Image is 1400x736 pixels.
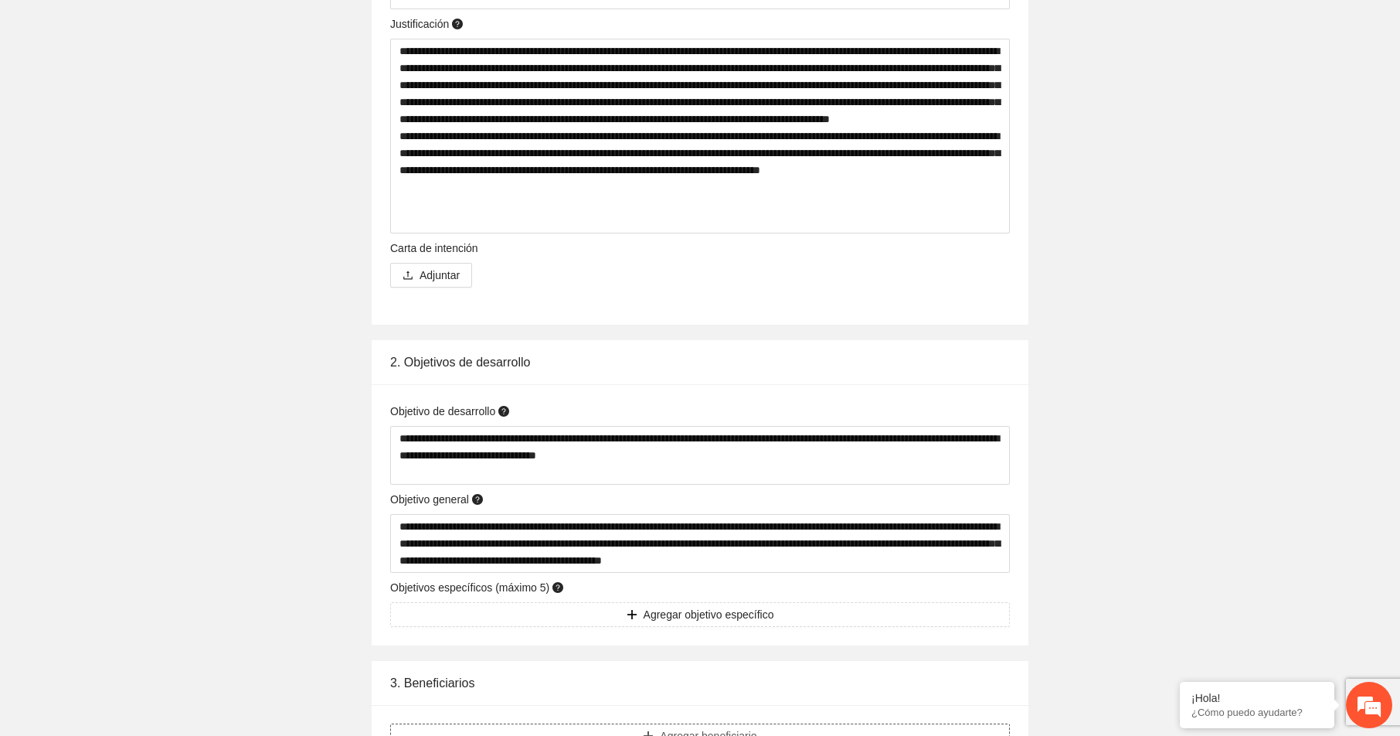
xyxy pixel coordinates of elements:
[390,579,566,596] span: Objetivos específicos (máximo 5)
[403,270,413,282] span: upload
[1191,692,1323,704] div: ¡Hola!
[390,403,512,420] span: Objetivo de desarrollo
[552,582,563,593] span: question-circle
[390,240,484,257] span: Carta de intención
[80,79,260,99] div: Chatee con nosotros ahora
[1191,707,1323,718] p: ¿Cómo puedo ayudarte?
[472,494,483,505] span: question-circle
[390,269,472,281] span: uploadAdjuntar
[627,609,637,622] span: plus
[390,491,486,508] span: Objetivo general
[90,206,213,363] span: Estamos en línea.
[452,19,463,29] span: question-circle
[390,602,1010,627] button: plusAgregar objetivo específico
[420,267,460,284] span: Adjuntar
[8,422,294,476] textarea: Escriba su mensaje y pulse “Intro”
[390,15,466,32] span: Justificación
[498,406,509,417] span: question-circle
[390,263,472,288] button: uploadAdjuntar
[253,8,291,45] div: Minimizar ventana de chat en vivo
[390,340,1010,384] div: 2. Objetivos de desarrollo
[644,606,774,623] span: Agregar objetivo específico
[390,661,1010,705] div: 3. Beneficiarios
